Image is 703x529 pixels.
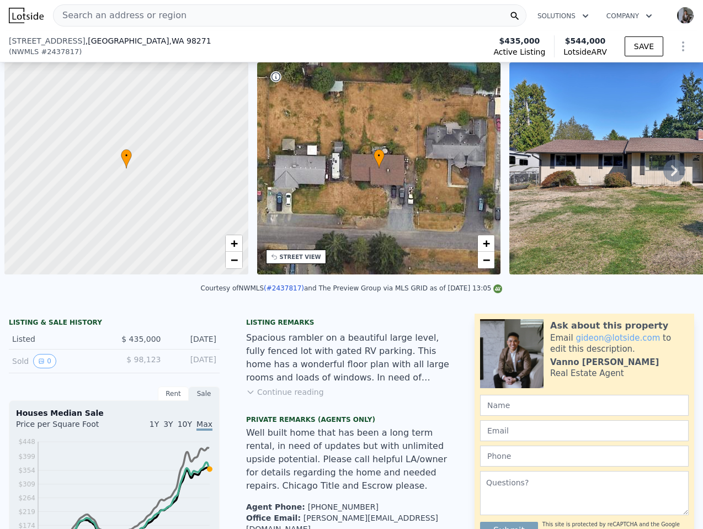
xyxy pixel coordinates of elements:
button: Company [598,6,661,26]
div: Private Remarks (Agents Only) [246,415,457,426]
span: Search an address or region [54,9,187,22]
button: View historical data [33,354,56,368]
div: Email to edit this description. [550,332,689,355]
div: Listed [12,334,105,345]
div: Vanno [PERSON_NAME] [550,357,659,368]
div: Sale [189,387,220,401]
span: Office Email: [246,514,303,522]
div: Sold [12,354,105,368]
span: 1Y [150,420,159,429]
button: Show Options [672,35,694,57]
span: Lotside ARV [563,46,606,57]
a: Zoom in [226,235,242,252]
button: Continue reading [246,387,324,398]
a: gideon@lotside.com [576,333,660,343]
span: [STREET_ADDRESS] [9,35,86,46]
span: + [230,236,237,250]
a: Zoom out [478,252,494,268]
img: avatar [677,7,694,24]
span: • [121,151,132,161]
span: # 2437817 [41,46,79,57]
div: Real Estate Agent [550,368,624,379]
tspan: $264 [18,494,35,502]
input: Email [480,420,689,441]
span: 10Y [178,420,192,429]
a: (#2437817) [264,284,304,292]
div: Rent [158,387,189,401]
div: Houses Median Sale [16,408,212,419]
span: − [230,253,237,267]
li: [PHONE_NUMBER] [246,501,457,512]
a: Zoom in [478,235,494,252]
span: Agent Phone: [246,502,308,511]
div: STREET VIEW [280,253,321,261]
tspan: $309 [18,480,35,488]
div: ( ) [9,46,82,57]
span: , WA 98271 [169,36,211,45]
span: $ 98,123 [126,355,161,364]
input: Phone [480,446,689,467]
span: + [483,236,490,250]
span: Well built home that has been a long term rental, in need of updates but with unlimited upside po... [246,427,447,491]
span: $ 435,000 [121,335,161,343]
div: [DATE] [170,334,217,345]
span: NWMLS [12,46,39,57]
span: − [483,253,490,267]
div: • [374,149,385,168]
img: NWMLS Logo [493,284,502,293]
div: Spacious rambler on a beautiful large level, fully fenced lot with gated RV parking. This home ha... [246,331,457,384]
div: Courtesy of NWMLS and The Preview Group via MLS GRID as of [DATE] 13:05 [201,284,503,292]
a: Zoom out [226,252,242,268]
span: , [GEOGRAPHIC_DATA] [86,35,211,46]
button: SAVE [625,36,663,56]
div: LISTING & SALE HISTORY [9,318,220,329]
span: $435,000 [499,35,540,46]
img: Lotside [9,8,44,23]
div: • [121,149,132,168]
span: $544,000 [565,36,606,45]
input: Name [480,395,689,416]
tspan: $219 [18,508,35,516]
tspan: $399 [18,453,35,461]
div: [DATE] [170,354,217,368]
tspan: $354 [18,467,35,474]
span: Max [196,420,212,431]
span: • [374,151,385,161]
span: Active Listing [493,46,545,57]
span: 3Y [163,420,173,429]
tspan: $448 [18,438,35,446]
div: Listing remarks [246,318,457,327]
button: Solutions [529,6,598,26]
div: Ask about this property [550,319,668,332]
div: Price per Square Foot [16,419,114,436]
